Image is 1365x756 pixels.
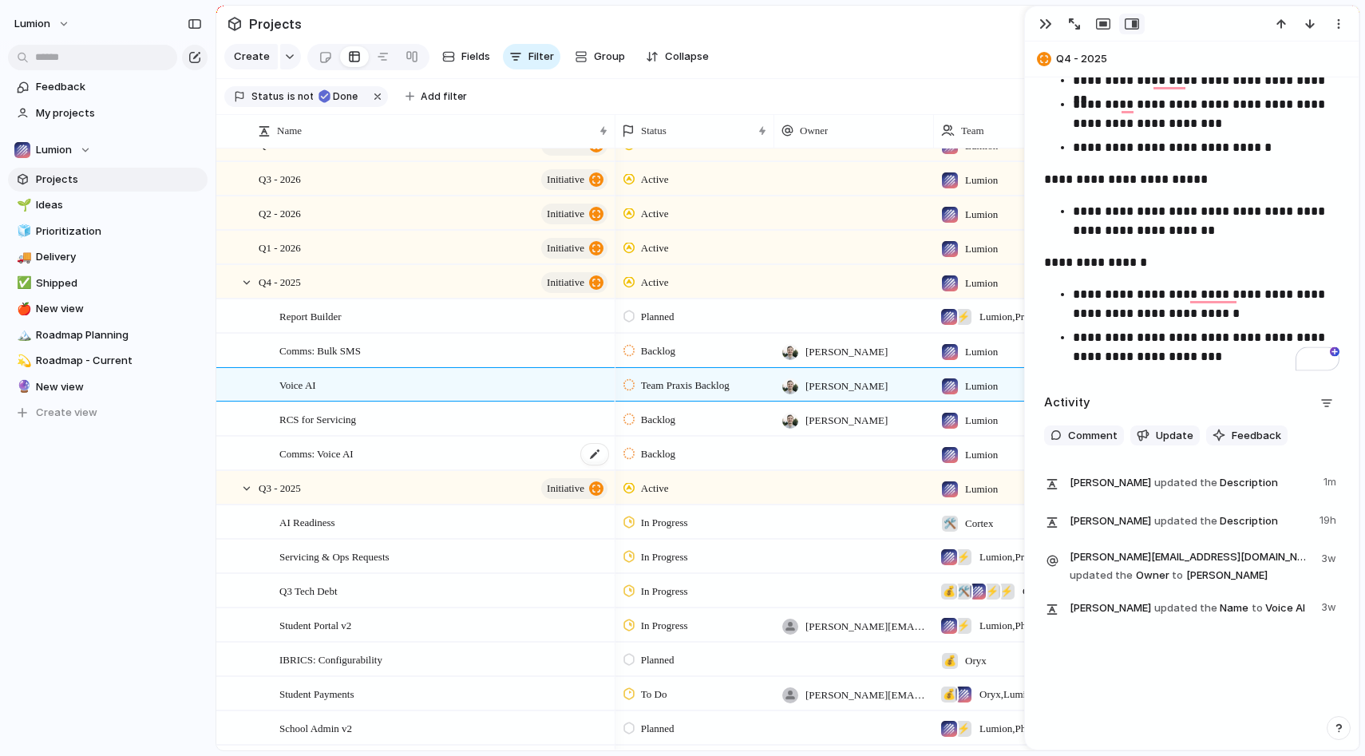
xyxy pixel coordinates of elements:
button: Filter [503,44,560,69]
span: [PERSON_NAME] [1070,600,1151,616]
button: Collapse [639,44,715,69]
div: 🍎New view [8,297,208,321]
span: Team Praxis Backlog [641,378,730,394]
button: Done [315,88,368,105]
span: Q3 - 2026 [259,169,301,188]
span: Feedback [1232,428,1281,444]
button: initiative [541,272,607,293]
span: Description [1070,509,1310,532]
span: Cortex [965,516,993,532]
span: New view [36,301,202,317]
span: to [1252,600,1263,616]
span: Ideas [36,197,202,213]
button: Comment [1044,425,1124,446]
button: Lumion [7,11,78,37]
button: isnot [284,88,316,105]
span: Report Builder [279,307,342,325]
button: Group [567,44,633,69]
a: 🔮New view [8,375,208,399]
span: Lumion [965,447,998,463]
span: initiative [547,203,584,225]
span: Planned [641,652,675,668]
span: [PERSON_NAME][EMAIL_ADDRESS][DOMAIN_NAME] [805,619,927,635]
span: [PERSON_NAME] [805,378,888,394]
span: Lumion [965,413,998,429]
span: Lumion , Praxis [979,549,1041,565]
span: initiative [547,168,584,191]
h2: Activity [1044,394,1090,412]
span: initiative [547,237,584,259]
span: Active [641,275,669,291]
button: initiative [541,238,607,259]
span: Projects [246,10,305,38]
span: 3w [1321,596,1339,615]
span: Lumion [965,344,998,360]
span: In Progress [641,549,688,565]
button: 🧊 [14,224,30,239]
span: Lumion , Phoenix [979,618,1049,634]
span: 3w [1321,548,1339,567]
span: to [1172,568,1183,584]
span: is [287,89,295,104]
span: Q3 Tech Debt [279,581,338,600]
span: IBRICS: Configurability [279,650,382,668]
span: Q2 - 2026 [259,204,301,222]
span: Backlog [641,446,675,462]
button: 💫 [14,353,30,369]
button: Lumion [8,138,208,162]
a: 🌱Ideas [8,193,208,217]
div: 🏔️Roadmap Planning [8,323,208,347]
span: initiative [547,477,584,500]
span: Q4 - 2025 [1056,51,1351,67]
span: [PERSON_NAME][EMAIL_ADDRESS][DOMAIN_NAME] [1070,549,1312,565]
span: Backlog [641,343,675,359]
span: Fields [461,49,490,65]
span: Feedback [36,79,202,95]
button: initiative [541,204,607,224]
span: [PERSON_NAME][EMAIL_ADDRESS][DOMAIN_NAME] [805,687,927,703]
span: Update [1156,428,1193,444]
span: not [295,89,313,104]
span: Roadmap - Current [36,353,202,369]
span: AI Readiness [279,513,335,531]
span: Team [961,123,984,139]
span: Projects [36,172,202,188]
span: Comms: Voice AI [279,444,354,462]
span: New view [36,379,202,395]
span: Comms: Bulk SMS [279,341,361,359]
button: Q4 - 2025 [1032,46,1351,72]
span: Q3 - 2025 [259,478,301,497]
span: Status [251,89,284,104]
button: ✅ [14,275,30,291]
span: Q4 - 2025 [259,272,301,291]
div: 🌱 [17,196,28,215]
div: 🧊 [17,222,28,240]
div: 💰 [941,584,957,600]
div: 🍎 [17,300,28,319]
a: 🚚Delivery [8,245,208,269]
span: Add filter [421,89,467,104]
span: In Progress [641,618,688,634]
div: 💰 [941,687,957,703]
span: Lumion [965,275,998,291]
span: Done [333,89,358,104]
button: 🚚 [14,249,30,265]
span: Collapse [665,49,709,65]
button: 🏔️ [14,327,30,343]
span: In Progress [641,515,688,531]
a: ✅Shipped [8,271,208,295]
span: Planned [641,309,675,325]
div: 💫Roadmap - Current [8,349,208,373]
span: Lumion , Phoenix [979,721,1049,737]
span: 1m [1323,471,1339,490]
span: Roadmap Planning [36,327,202,343]
button: 🔮 [14,379,30,395]
div: ⚡ [955,618,971,634]
span: Delivery [36,249,202,265]
span: Student Portal v2 [279,615,351,634]
span: Student Payments [279,684,354,703]
button: 🌱 [14,197,30,213]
